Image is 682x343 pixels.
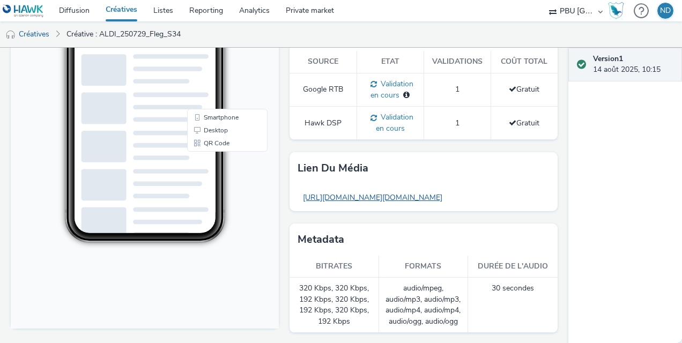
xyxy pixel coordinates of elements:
h3: Lien du média [298,160,368,176]
div: ND [660,3,671,19]
span: Desktop [193,238,217,244]
td: audio/mpeg, audio/mp3, audio/mp3, audio/mp4, audio/mp4, audio/ogg, audio/ogg [379,278,469,333]
img: audio [5,29,16,40]
th: Validations [424,51,491,73]
th: Source [290,51,357,73]
div: 14 août 2025, 10:15 [593,54,673,76]
td: 320 Kbps, 320 Kbps, 192 Kbps, 320 Kbps, 192 Kbps, 320 Kbps, 192 Kbps [290,278,379,333]
th: Durée de l'audio [468,256,558,278]
a: [URL][DOMAIN_NAME][DOMAIN_NAME] [298,187,448,208]
a: Hawk Academy [608,2,628,19]
span: Validation en cours [376,112,414,133]
td: Hawk DSP [290,107,357,140]
span: 1 [455,84,459,94]
th: Etat [357,51,424,73]
span: 10:57 [75,41,87,47]
td: Google RTB [290,73,357,106]
img: undefined Logo [3,4,44,18]
span: 1 [455,118,459,128]
td: 30 secondes [468,278,558,333]
li: Desktop [179,235,255,248]
th: Coût total [491,51,558,73]
li: Smartphone [179,222,255,235]
span: QR Code [193,251,219,257]
strong: Version 1 [593,54,623,64]
th: Bitrates [290,256,379,278]
span: Gratuit [509,118,539,128]
a: Créative : ALDI_250729_Fleg_S34 [61,21,186,47]
span: Validation en cours [370,79,413,100]
span: Gratuit [509,84,539,94]
li: QR Code [179,248,255,260]
img: Hawk Academy [608,2,624,19]
th: Formats [379,256,469,278]
span: Smartphone [193,225,228,232]
h3: Metadata [298,232,344,248]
